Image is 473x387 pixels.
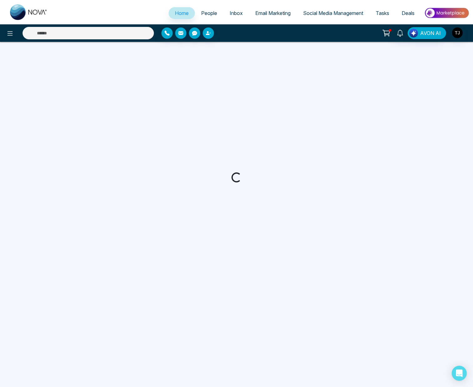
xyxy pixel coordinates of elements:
[452,366,467,381] div: Open Intercom Messenger
[402,10,415,16] span: Deals
[255,10,291,16] span: Email Marketing
[230,10,243,16] span: Inbox
[424,6,469,20] img: Market-place.gif
[223,7,249,19] a: Inbox
[369,7,395,19] a: Tasks
[303,10,363,16] span: Social Media Management
[395,7,421,19] a: Deals
[175,10,189,16] span: Home
[249,7,297,19] a: Email Marketing
[376,10,389,16] span: Tasks
[169,7,195,19] a: Home
[201,10,217,16] span: People
[420,29,441,37] span: AVON AI
[195,7,223,19] a: People
[10,4,48,20] img: Nova CRM Logo
[409,29,418,37] img: Lead Flow
[452,27,463,38] img: User Avatar
[297,7,369,19] a: Social Media Management
[408,27,446,39] button: AVON AI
